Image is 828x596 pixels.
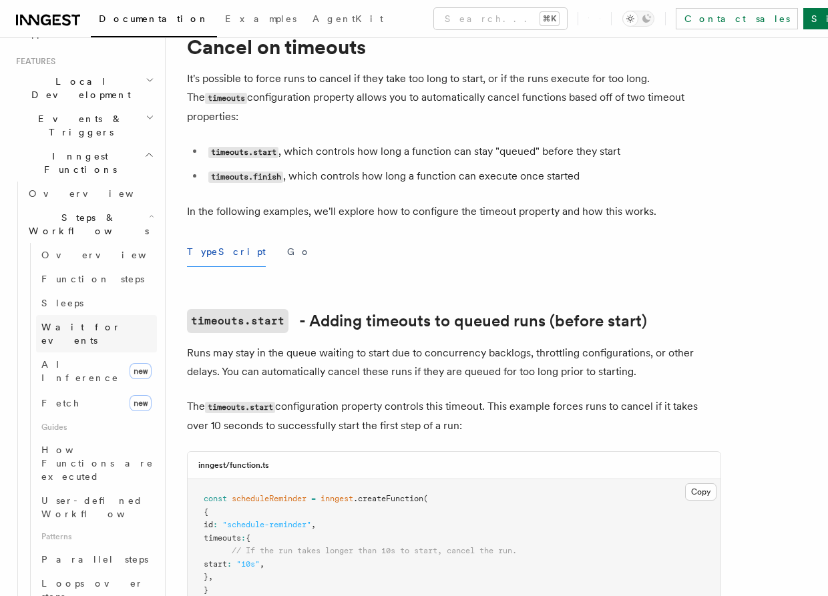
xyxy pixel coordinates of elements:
span: start [204,559,227,569]
li: , which controls how long a function can execute once started [204,167,721,186]
span: } [204,572,208,581]
span: id [204,520,213,529]
span: : [241,533,246,543]
h3: inngest/function.ts [198,460,269,471]
button: Inngest Functions [11,144,157,182]
span: } [204,585,208,595]
span: = [311,494,316,503]
span: Patterns [36,526,157,547]
a: How Functions are executed [36,438,157,489]
p: The configuration property controls this timeout. This example forces runs to cancel if it takes ... [187,397,721,435]
span: Events & Triggers [11,112,146,139]
span: , [208,572,213,581]
a: Function steps [36,267,157,291]
span: Guides [36,416,157,438]
a: Parallel steps [36,547,157,571]
span: new [130,395,152,411]
p: Runs may stay in the queue waiting to start due to concurrency backlogs, throttling configuration... [187,344,721,381]
span: , [311,520,316,529]
a: AgentKit [304,4,391,36]
button: TypeScript [187,237,266,267]
a: timeouts.start- Adding timeouts to queued runs (before start) [187,309,647,333]
button: Go [287,237,311,267]
span: Features [11,56,55,67]
a: Overview [23,182,157,206]
span: "schedule-reminder" [222,520,311,529]
span: Function steps [41,274,144,284]
a: Wait for events [36,315,157,352]
code: timeouts.start [205,402,275,413]
span: Overview [29,188,166,199]
span: new [130,363,152,379]
code: timeouts.start [187,309,288,333]
span: Overview [41,250,179,260]
span: Parallel steps [41,554,148,565]
kbd: ⌘K [540,12,559,25]
span: inngest [321,494,353,503]
span: : [213,520,218,529]
span: Steps & Workflows [23,211,149,238]
a: AI Inferencenew [36,352,157,390]
a: Sleeps [36,291,157,315]
a: Overview [36,243,157,267]
a: Fetchnew [36,390,157,416]
span: : [227,559,232,569]
a: User-defined Workflows [36,489,157,526]
p: It's possible to force runs to cancel if they take too long to start, or if the runs execute for ... [187,69,721,126]
span: Local Development [11,75,146,101]
span: Wait for events [41,322,121,346]
code: timeouts.start [208,147,278,158]
span: timeouts [204,533,241,543]
li: , which controls how long a function can stay "queued" before they start [204,142,721,162]
span: AgentKit [313,13,383,24]
button: Copy [685,483,716,501]
span: Inngest Functions [11,150,144,176]
span: Sleeps [41,298,83,308]
span: User-defined Workflows [41,495,162,519]
span: ( [423,494,428,503]
span: AI Inference [41,359,119,383]
span: , [260,559,264,569]
span: scheduleReminder [232,494,306,503]
span: Examples [225,13,296,24]
span: How Functions are executed [41,444,154,482]
a: Documentation [91,4,217,37]
h1: Cancel on timeouts [187,35,721,59]
span: Documentation [99,13,209,24]
span: { [246,533,250,543]
button: Toggle dark mode [622,11,654,27]
a: Examples [217,4,304,36]
p: In the following examples, we'll explore how to configure the timeout property and how this works. [187,202,721,221]
a: Contact sales [676,8,798,29]
span: { [204,507,208,517]
button: Local Development [11,69,157,107]
button: Search...⌘K [434,8,567,29]
span: Fetch [41,398,80,408]
span: "10s" [236,559,260,569]
span: const [204,494,227,503]
button: Steps & Workflows [23,206,157,243]
span: .createFunction [353,494,423,503]
code: timeouts.finish [208,172,283,183]
code: timeouts [205,93,247,104]
button: Events & Triggers [11,107,157,144]
span: // If the run takes longer than 10s to start, cancel the run. [232,546,517,555]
